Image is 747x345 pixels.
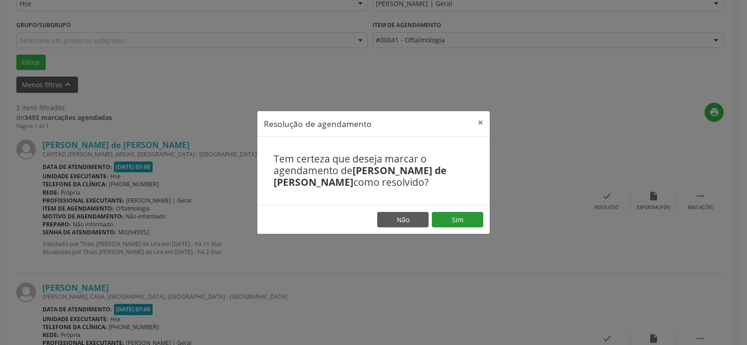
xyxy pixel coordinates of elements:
[377,212,429,228] button: Não
[432,212,483,228] button: Sim
[274,164,446,189] b: [PERSON_NAME] de [PERSON_NAME]
[274,153,473,189] h4: Tem certeza que deseja marcar o agendamento de como resolvido?
[264,118,372,130] h5: Resolução de agendamento
[471,111,490,134] button: Close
